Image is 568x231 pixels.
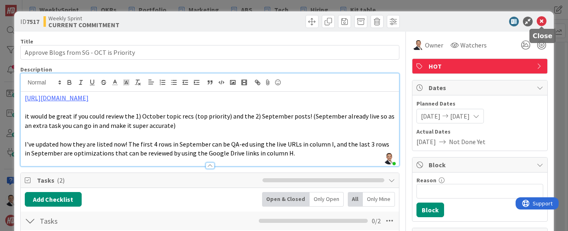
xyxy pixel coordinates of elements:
[20,38,33,45] label: Title
[20,17,39,26] span: ID
[450,111,470,121] span: [DATE]
[416,203,444,217] button: Block
[425,40,443,50] span: Owner
[429,61,533,71] span: HOT
[262,192,310,207] div: Open & Closed
[416,127,543,136] span: Actual Dates
[449,137,486,147] span: Not Done Yet
[310,192,344,207] div: Only Open
[48,22,119,28] b: CURRENT COMMITMENT
[37,175,258,185] span: Tasks
[17,1,37,11] span: Support
[429,83,533,93] span: Dates
[421,111,440,121] span: [DATE]
[363,192,395,207] div: Only Mine
[48,15,119,22] span: Weekly Sprint
[416,137,436,147] span: [DATE]
[25,192,82,207] button: Add Checklist
[20,45,399,60] input: type card name here...
[460,40,487,50] span: Watchers
[372,216,381,226] span: 0 / 2
[25,112,396,130] span: it would be great if you could review the 1) October topic recs (top priority) and the 2) Septemb...
[414,40,423,50] img: SL
[416,177,436,184] label: Reason
[25,140,390,158] span: I've updated how they are listed now! The first 4 rows in September can be QA-ed using the live U...
[429,160,533,170] span: Block
[26,17,39,26] b: 7517
[25,94,89,102] a: [URL][DOMAIN_NAME]
[37,214,195,228] input: Add Checklist...
[348,192,363,207] div: All
[57,176,65,184] span: ( 2 )
[416,99,543,108] span: Planned Dates
[20,66,52,73] span: Description
[533,32,553,40] h5: Close
[384,153,395,164] img: UCWZD98YtWJuY0ewth2JkLzM7ZIabXpM.png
